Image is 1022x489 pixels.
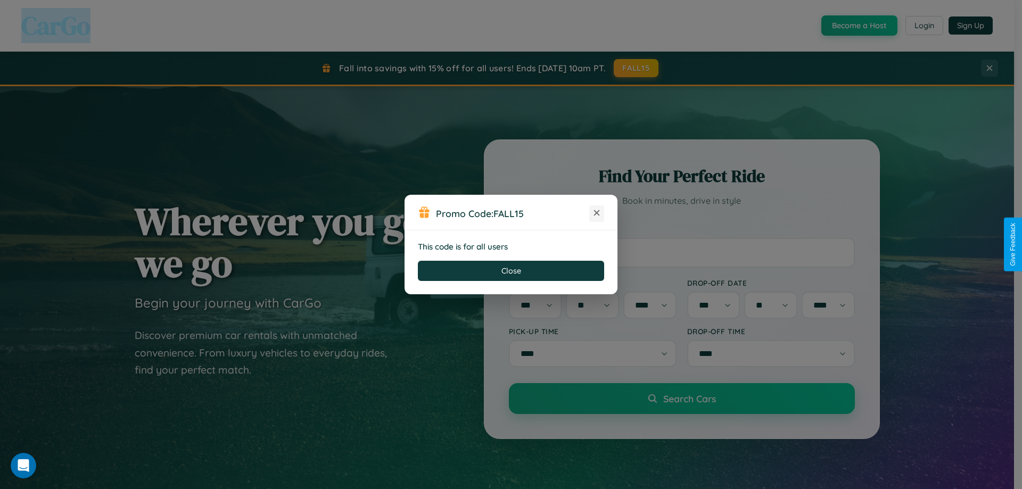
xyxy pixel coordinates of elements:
b: FALL15 [493,208,524,219]
div: Give Feedback [1009,223,1017,266]
h3: Promo Code: [436,208,589,219]
strong: This code is for all users [418,242,508,252]
iframe: Intercom live chat [11,453,36,478]
button: Close [418,261,604,281]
